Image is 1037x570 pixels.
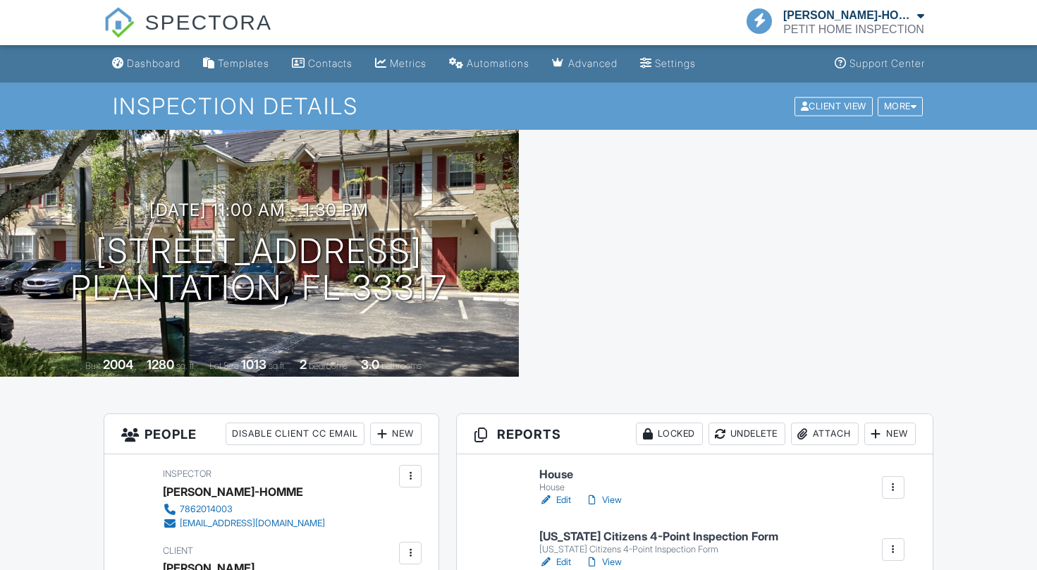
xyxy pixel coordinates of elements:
div: Disable Client CC Email [226,423,364,445]
a: [EMAIL_ADDRESS][DOMAIN_NAME] [163,516,325,530]
a: Automations (Basic) [443,51,535,77]
span: sq.ft. [269,360,286,371]
span: SPECTORA [145,7,273,37]
div: New [370,423,422,445]
span: bathrooms [381,360,422,371]
span: Lot Size [209,360,239,371]
a: Edit [539,555,571,569]
div: [PERSON_NAME]-HOMME [783,8,914,23]
div: 1013 [241,357,266,372]
div: Settings [655,57,696,69]
div: PETIT HOME INSPECTION [783,23,924,37]
div: [US_STATE] Citizens 4-Point Inspection Form [539,544,778,555]
span: sq. ft. [176,360,196,371]
span: Inspector [163,468,211,479]
div: Automations [467,57,529,69]
div: [EMAIL_ADDRESS][DOMAIN_NAME] [180,518,325,529]
a: SPECTORA [104,21,272,47]
a: House House [539,468,627,493]
div: [PERSON_NAME]-HOMME [163,481,303,502]
div: Templates [218,57,269,69]
h3: People [104,414,438,454]
h6: [US_STATE] Citizens 4-Point Inspection Form [539,530,778,543]
h1: Inspection Details [113,94,924,119]
a: View [585,493,622,507]
div: 1280 [147,357,174,372]
a: View [585,555,622,569]
a: Templates [197,51,275,77]
a: 7862014003 [163,502,325,516]
div: More [878,97,924,116]
div: 2004 [103,357,133,372]
a: Client View [793,100,876,111]
a: Support Center [829,51,931,77]
div: Metrics [390,57,427,69]
div: Advanced [568,57,618,69]
div: Undelete [708,423,785,445]
div: 3.0 [361,357,379,372]
h1: [STREET_ADDRESS] Plantation, FL 33317 [70,233,448,308]
div: Attach [791,423,859,445]
div: House [539,482,627,493]
a: Settings [634,51,701,77]
div: Client View [794,97,873,116]
h3: Reports [457,414,932,454]
a: Advanced [546,51,623,77]
img: The Best Home Inspection Software - Spectora [104,7,135,38]
div: 7862014003 [180,504,233,515]
a: Dashboard [106,51,186,77]
a: Contacts [286,51,358,77]
div: Dashboard [127,57,180,69]
a: [US_STATE] Citizens 4-Point Inspection Form [US_STATE] Citizens 4-Point Inspection Form [539,530,778,555]
div: New [864,423,916,445]
div: Contacts [308,57,352,69]
div: Support Center [849,57,925,69]
h3: [DATE] 11:00 am - 1:30 pm [149,200,369,219]
span: bedrooms [309,360,348,371]
a: Metrics [369,51,432,77]
div: Locked [636,423,703,445]
a: Edit [539,493,571,507]
div: 2 [300,357,307,372]
span: Client [163,545,193,556]
h6: House [539,468,627,481]
span: Built [85,360,101,371]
